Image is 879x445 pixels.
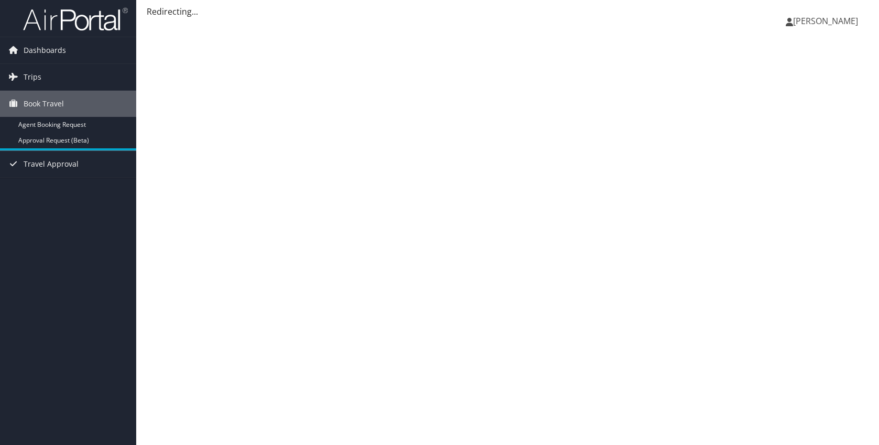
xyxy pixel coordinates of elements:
span: Trips [24,64,41,90]
img: airportal-logo.png [23,7,128,31]
span: Book Travel [24,91,64,117]
span: Dashboards [24,37,66,63]
div: Redirecting... [147,5,869,18]
span: [PERSON_NAME] [793,15,858,27]
a: [PERSON_NAME] [786,5,869,37]
span: Travel Approval [24,151,79,177]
